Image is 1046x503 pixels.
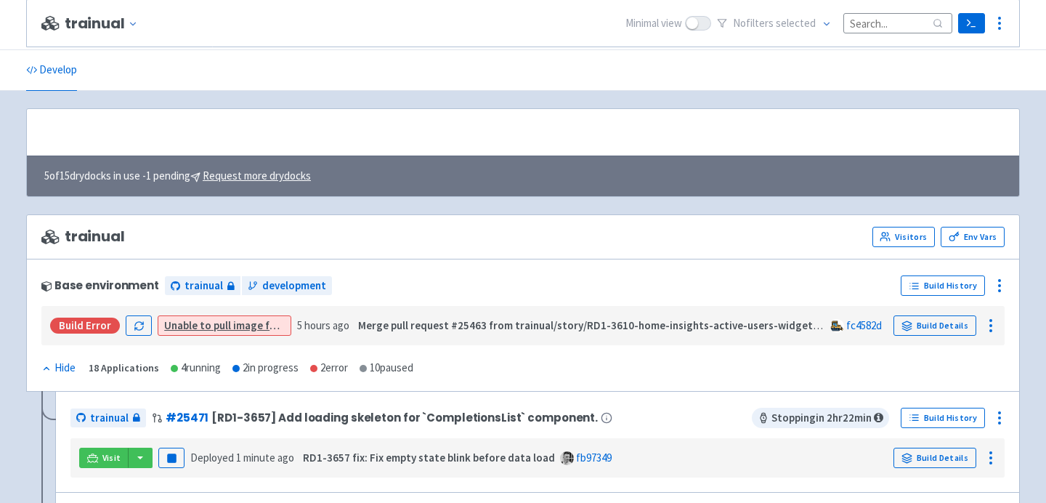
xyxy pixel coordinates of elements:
[41,228,125,245] span: trainual
[958,13,985,33] a: Terminal
[26,50,77,91] a: Develop
[65,15,144,32] button: trainual
[44,168,311,185] span: 5 of 15 drydocks in use - 1 pending
[872,227,935,247] a: Visitors
[236,451,294,464] time: 1 minute ago
[893,448,976,468] a: Build Details
[171,360,221,377] div: 4 running
[79,448,129,468] a: Visit
[41,360,76,377] div: Hide
[165,276,240,296] a: trainual
[211,411,598,424] span: [RD1-3657] Add loading skeleton for `CompletionsList` component.
[41,360,77,377] button: Hide
[242,276,332,296] a: development
[41,279,159,291] div: Base environment
[262,278,326,294] span: development
[843,13,952,33] input: Search...
[158,448,185,468] button: Pause
[50,318,120,334] div: Build Error
[297,318,349,332] time: 5 hours ago
[190,451,294,464] span: Deployed
[625,15,682,32] span: Minimal view
[901,408,985,428] a: Build History
[166,410,208,425] a: #25471
[310,360,348,377] div: 2 error
[360,360,413,377] div: 10 paused
[203,169,311,182] u: Request more drydocks
[901,275,985,296] a: Build History
[358,318,891,332] strong: Merge pull request #25463 from trainual/story/RD1-3610-home-insights-active-users-widget-loading-...
[303,451,555,464] strong: RD1-3657 fix: Fix empty state blink before data load
[846,318,882,332] a: fc4582d
[232,360,299,377] div: 2 in progress
[941,227,1005,247] a: Env Vars
[89,360,159,377] div: 18 Applications
[576,451,612,464] a: fb97349
[776,16,816,30] span: selected
[752,408,889,428] span: Stopping in 2 hr 22 min
[733,15,816,32] span: No filter s
[102,452,121,464] span: Visit
[164,318,300,332] a: Unable to pull image for app
[185,278,223,294] span: trainual
[70,409,146,428] a: trainual
[90,410,129,427] span: trainual
[893,315,976,336] a: Build Details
